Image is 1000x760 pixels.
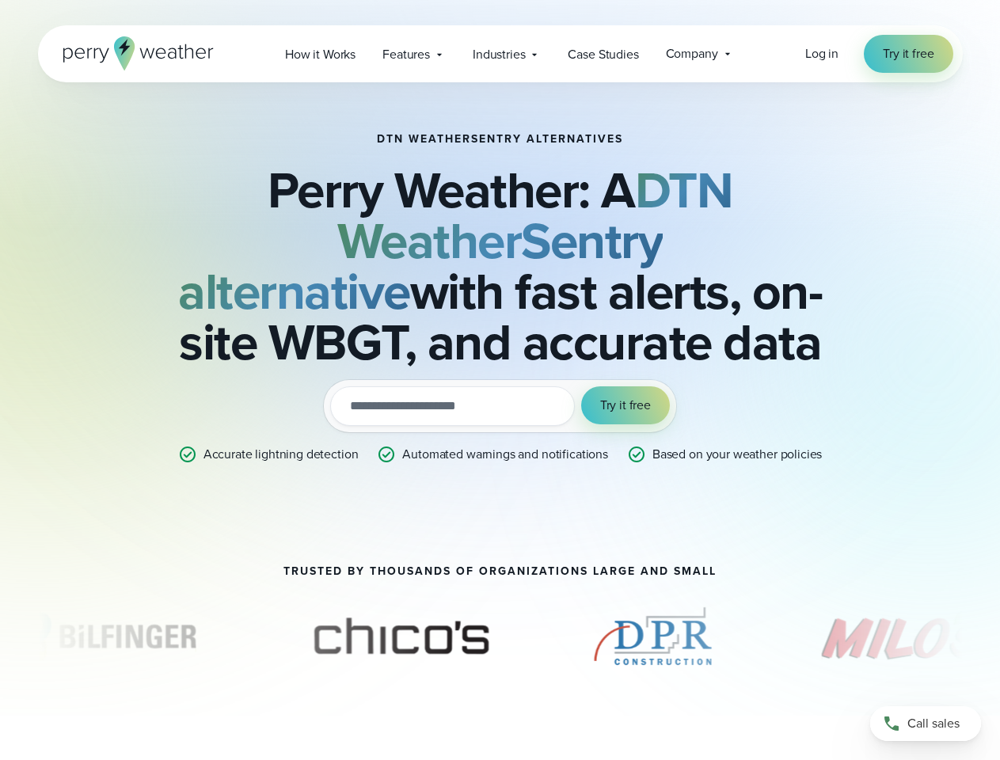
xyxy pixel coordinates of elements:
[883,44,933,63] span: Try it free
[402,445,608,464] p: Automated warnings and notifications
[666,44,718,63] span: Company
[652,445,822,464] p: Based on your weather policies
[283,565,717,578] h2: Trusted by thousands of organizations large and small
[117,165,884,367] h2: Perry Weather: A with fast alerts, on-site WBGT, and accurate data
[554,38,652,70] a: Case Studies
[178,153,732,329] strong: DTN WeatherSentry alternative
[38,597,963,684] div: slideshow
[864,35,952,73] a: Try it free
[870,706,981,741] a: Call sales
[289,597,514,676] div: 2 of 11
[590,597,717,676] div: 3 of 11
[289,597,514,676] img: Chicos.svg
[285,45,356,64] span: How it Works
[473,45,525,64] span: Industries
[272,38,369,70] a: How it Works
[377,133,623,146] h1: DTN WeatherSentry Alternatives
[382,45,430,64] span: Features
[568,45,638,64] span: Case Studies
[581,386,670,424] button: Try it free
[203,445,359,464] p: Accurate lightning detection
[907,714,960,733] span: Call sales
[590,597,717,676] img: DPR-Construction.svg
[600,396,651,415] span: Try it free
[805,44,838,63] a: Log in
